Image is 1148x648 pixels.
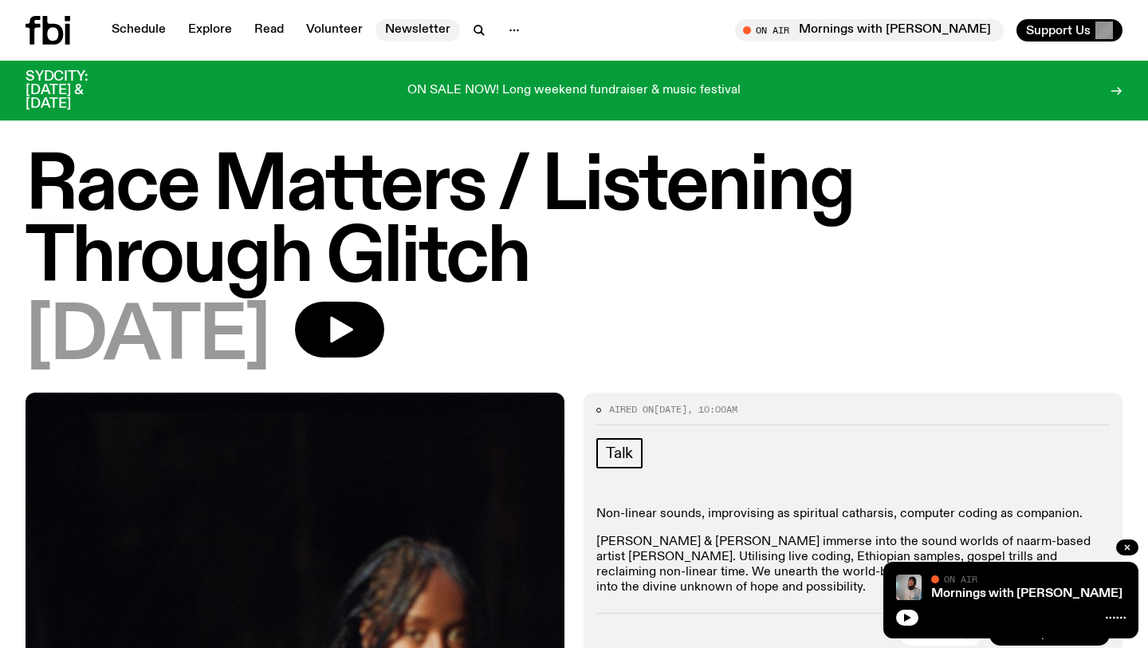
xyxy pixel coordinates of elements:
[944,574,977,584] span: On Air
[407,84,741,98] p: ON SALE NOW! Long weekend fundraiser & music festival
[26,70,128,111] h3: SYDCITY: [DATE] & [DATE]
[596,535,1110,596] p: [PERSON_NAME] & [PERSON_NAME] immerse into the sound worlds of naarm-based artist [PERSON_NAME]. ...
[1016,19,1122,41] button: Support Us
[26,302,269,373] span: [DATE]
[297,19,372,41] a: Volunteer
[596,507,1110,522] p: Non-linear sounds, improvising as spiritual catharsis, computer coding as companion.
[687,403,737,416] span: , 10:00am
[609,403,654,416] span: Aired on
[245,19,293,41] a: Read
[26,152,1122,295] h1: Race Matters / Listening Through Glitch
[596,438,643,468] a: Talk
[179,19,242,41] a: Explore
[375,19,460,41] a: Newsletter
[735,19,1004,41] button: On AirMornings with [PERSON_NAME]
[931,587,1122,600] a: Mornings with [PERSON_NAME]
[654,403,687,416] span: [DATE]
[896,575,922,600] img: Kana Frazer is smiling at the camera with her head tilted slightly to her left. She wears big bla...
[1026,23,1091,38] span: Support Us
[606,445,633,462] span: Talk
[102,19,175,41] a: Schedule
